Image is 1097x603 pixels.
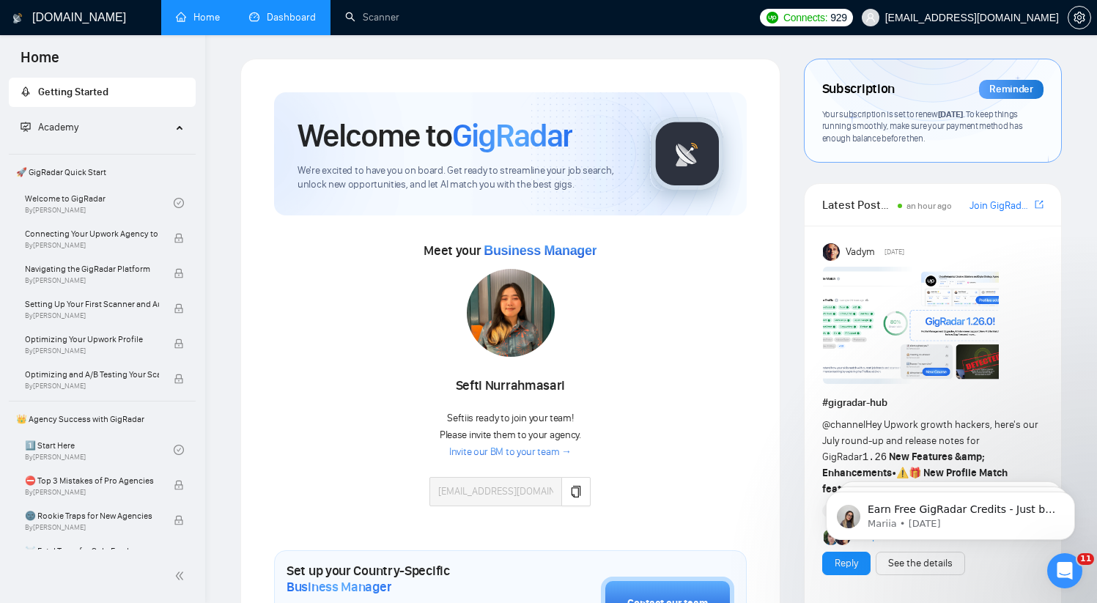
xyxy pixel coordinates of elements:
[979,80,1044,99] div: Reminder
[25,434,174,466] a: 1️⃣ Start HereBy[PERSON_NAME]
[1035,199,1044,210] span: export
[10,158,194,187] span: 🚀 GigRadar Quick Start
[822,418,865,431] span: @channel
[865,12,876,23] span: user
[484,243,596,258] span: Business Manager
[174,233,184,243] span: lock
[25,297,159,311] span: Setting Up Your First Scanner and Auto-Bidder
[804,461,1097,563] iframe: Intercom notifications message
[822,451,986,479] strong: New Features &amp; Enhancements
[345,11,399,23] a: searchScanner
[287,563,528,595] h1: Set up your Country-Specific
[25,473,159,488] span: ⛔ Top 3 Mistakes of Pro Agencies
[25,347,159,355] span: By [PERSON_NAME]
[767,12,778,23] img: upwork-logo.png
[25,311,159,320] span: By [PERSON_NAME]
[25,488,159,497] span: By [PERSON_NAME]
[1068,6,1091,29] button: setting
[174,339,184,349] span: lock
[822,418,1038,495] span: Hey Upwork growth hackers, here's our July round-up and release notes for GigRadar • is your prof...
[835,555,858,571] a: Reply
[25,262,159,276] span: Navigating the GigRadar Platform
[10,404,194,434] span: 👑 Agency Success with GigRadar
[174,445,184,455] span: check-circle
[25,187,174,219] a: Welcome to GigRadarBy[PERSON_NAME]
[298,164,627,192] span: We're excited to have you on board. Get ready to streamline your job search, unlock new opportuni...
[25,523,159,532] span: By [PERSON_NAME]
[176,11,220,23] a: homeHome
[884,245,904,259] span: [DATE]
[21,121,78,133] span: Academy
[823,267,999,384] img: F09AC4U7ATU-image.png
[822,196,894,214] span: Latest Posts from the GigRadar Community
[38,86,108,98] span: Getting Started
[876,552,965,575] button: See the details
[651,117,724,190] img: gigradar-logo.png
[249,11,316,23] a: dashboardDashboard
[888,555,953,571] a: See the details
[1047,553,1082,588] iframe: Intercom live chat
[25,382,159,391] span: By [PERSON_NAME]
[846,244,875,260] span: Vadym
[783,10,827,26] span: Connects:
[822,77,895,102] span: Subscription
[38,121,78,133] span: Academy
[21,122,31,132] span: fund-projection-screen
[174,268,184,278] span: lock
[174,569,189,583] span: double-left
[906,201,952,211] span: an hour ago
[424,243,596,259] span: Meet your
[25,544,159,558] span: ☠️ Fatal Traps for Solo Freelancers
[561,477,591,506] button: copy
[452,116,572,155] span: GigRadar
[9,78,196,107] li: Getting Started
[822,395,1044,411] h1: # gigradar-hub
[25,332,159,347] span: Optimizing Your Upwork Profile
[449,445,572,459] a: Invite our BM to your team →
[12,7,23,30] img: logo
[429,374,591,399] div: Sefti Nurrahmasari
[174,374,184,384] span: lock
[823,243,841,261] img: Vadym
[447,412,573,424] span: Sefti is ready to join your team!
[25,226,159,241] span: Connecting Your Upwork Agency to GigRadar
[174,515,184,525] span: lock
[9,47,71,78] span: Home
[969,198,1032,214] a: Join GigRadar Slack Community
[467,269,555,357] img: 1716375511697-WhatsApp%20Image%202024-05-20%20at%2018.09.47.jpeg
[1077,553,1094,565] span: 11
[570,486,582,497] span: copy
[287,579,391,595] span: Business Manager
[25,241,159,250] span: By [PERSON_NAME]
[174,303,184,314] span: lock
[174,480,184,490] span: lock
[440,429,581,441] span: Please invite them to your agency.
[830,10,846,26] span: 929
[1068,12,1090,23] span: setting
[298,116,572,155] h1: Welcome to
[25,508,159,523] span: 🌚 Rookie Traps for New Agencies
[1068,12,1091,23] a: setting
[863,451,887,463] code: 1.26
[822,552,871,575] button: Reply
[822,108,1023,144] span: Your subscription is set to renew . To keep things running smoothly, make sure your payment metho...
[21,86,31,97] span: rocket
[1035,198,1044,212] a: export
[25,276,159,285] span: By [PERSON_NAME]
[938,108,963,119] span: [DATE]
[174,198,184,208] span: check-circle
[25,367,159,382] span: Optimizing and A/B Testing Your Scanner for Better Results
